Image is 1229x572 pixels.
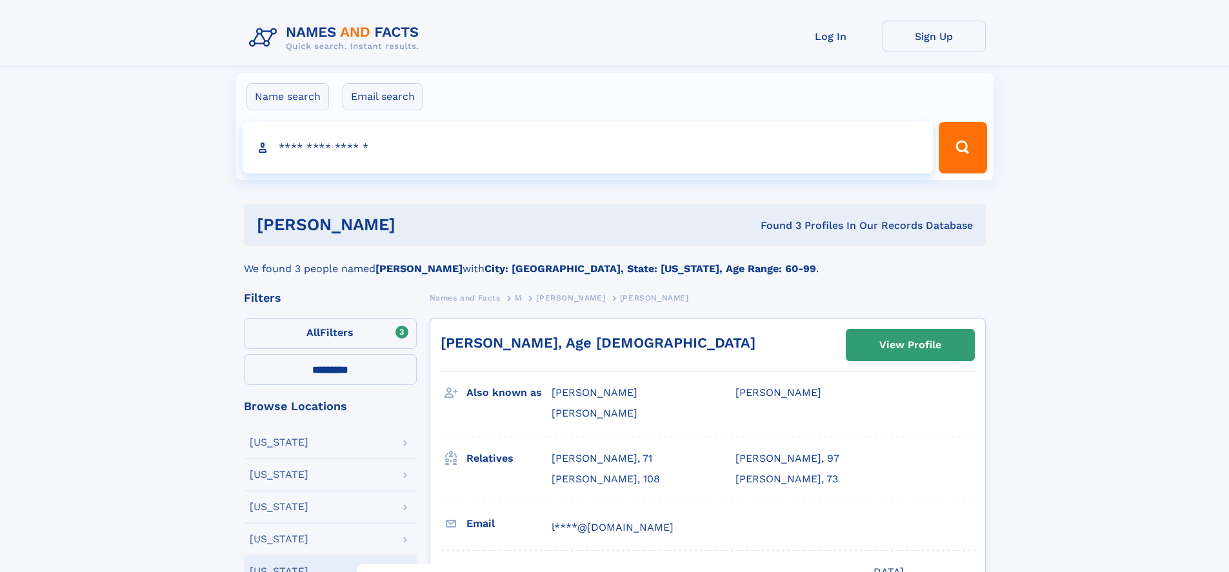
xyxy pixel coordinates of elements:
a: Names and Facts [430,290,501,306]
a: [PERSON_NAME], 71 [552,451,652,466]
label: Filters [244,318,417,349]
img: Logo Names and Facts [244,21,430,55]
span: [PERSON_NAME] [735,386,821,399]
b: [PERSON_NAME] [375,262,463,275]
h1: [PERSON_NAME] [257,217,578,233]
span: M [515,293,522,302]
span: [PERSON_NAME] [536,293,605,302]
span: [PERSON_NAME] [552,386,637,399]
label: Name search [246,83,329,110]
div: [US_STATE] [250,534,308,544]
input: search input [243,122,934,173]
div: Browse Locations [244,400,417,412]
a: M [515,290,522,306]
span: [PERSON_NAME] [620,293,689,302]
div: [US_STATE] [250,469,308,480]
div: Found 3 Profiles In Our Records Database [578,219,973,233]
div: View Profile [879,330,941,360]
a: [PERSON_NAME], 73 [735,472,838,486]
a: [PERSON_NAME] [536,290,605,306]
div: Filters [244,292,417,304]
label: Email search [343,83,423,110]
button: Search Button [939,122,986,173]
h3: Also known as [466,382,552,404]
a: Log In [779,21,883,52]
a: [PERSON_NAME], 97 [735,451,839,466]
span: All [306,326,320,339]
b: City: [GEOGRAPHIC_DATA], State: [US_STATE], Age Range: 60-99 [485,262,816,275]
div: [US_STATE] [250,437,308,448]
a: [PERSON_NAME], 108 [552,472,660,486]
h3: Email [466,513,552,535]
span: [PERSON_NAME] [552,407,637,419]
a: Sign Up [883,21,986,52]
div: [US_STATE] [250,502,308,512]
a: View Profile [846,330,974,360]
h3: Relatives [466,448,552,469]
a: [PERSON_NAME], Age [DEMOGRAPHIC_DATA] [441,335,755,351]
div: We found 3 people named with . [244,246,986,277]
